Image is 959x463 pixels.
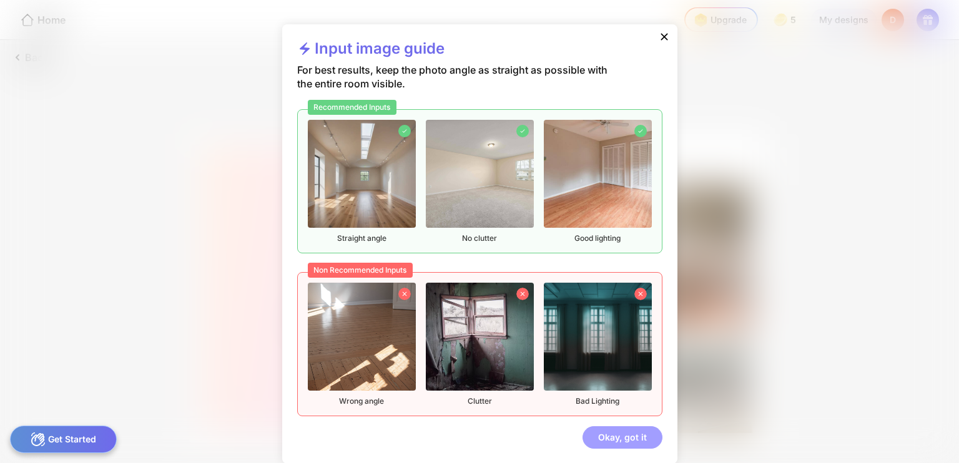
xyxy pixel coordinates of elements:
div: Recommended Inputs [308,100,397,115]
div: Okay, got it [583,426,662,449]
div: Get Started [10,426,117,453]
img: nonrecommendedImageEmpty3.jpg [544,283,652,391]
img: nonrecommendedImageEmpty1.png [308,283,416,391]
div: Clutter [426,283,534,406]
div: Non Recommended Inputs [308,263,413,278]
div: Input image guide [297,39,445,63]
div: Good lighting [544,120,652,243]
div: No clutter [426,120,534,243]
img: emptyBedroomImage7.jpg [426,120,534,228]
img: emptyLivingRoomImage1.jpg [308,120,416,228]
img: nonrecommendedImageEmpty2.png [426,283,534,391]
div: Wrong angle [308,283,416,406]
img: emptyBedroomImage4.jpg [544,120,652,228]
div: For best results, keep the photo angle as straight as possible with the entire room visible. [297,63,622,109]
div: Straight angle [308,120,416,243]
div: Bad Lighting [544,283,652,406]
